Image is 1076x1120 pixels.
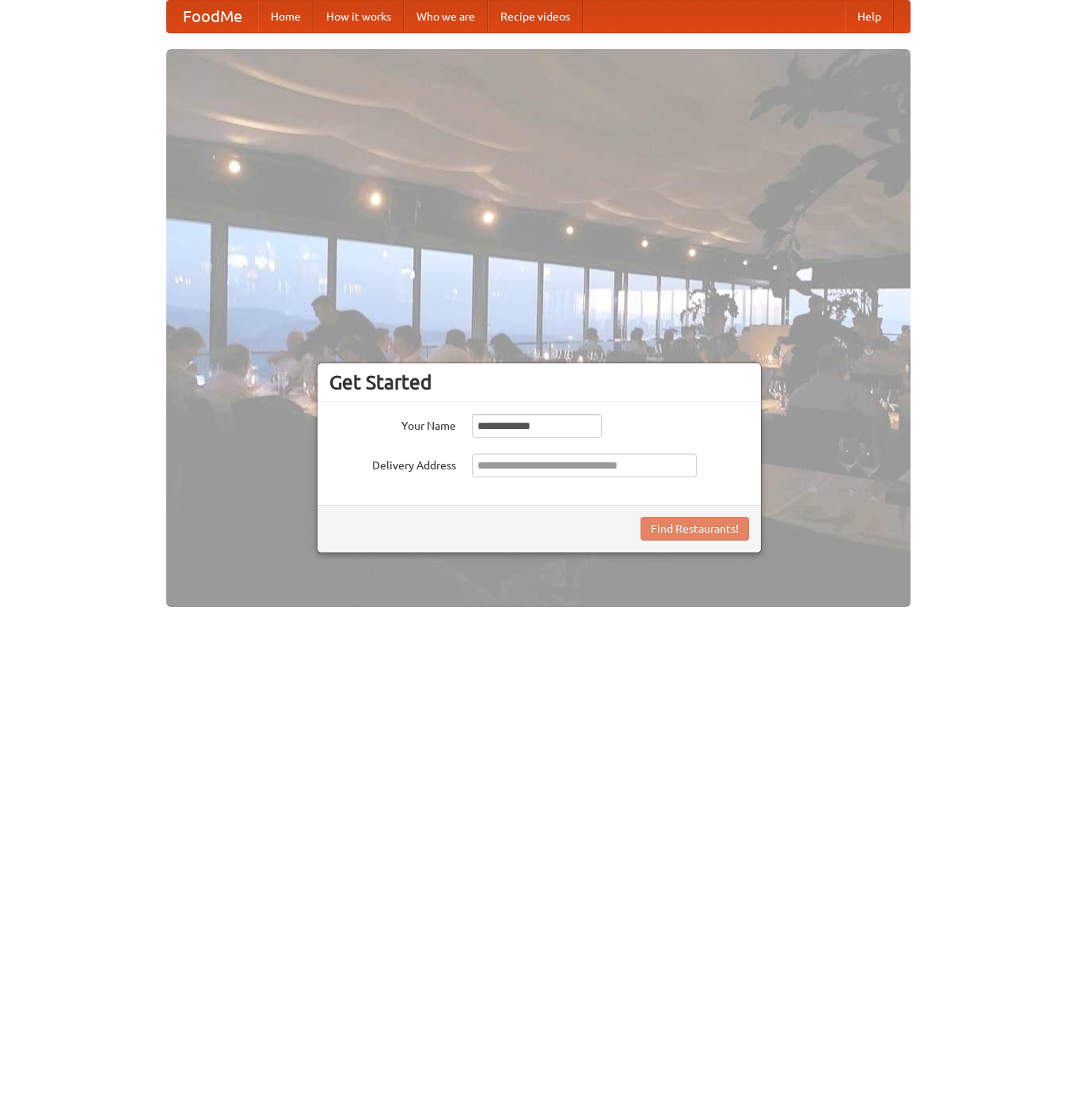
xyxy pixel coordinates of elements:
[329,454,456,473] label: Delivery Address
[329,370,749,394] h3: Get Started
[641,517,749,541] button: Find Restaurants!
[258,1,314,32] a: Home
[404,1,488,32] a: Who we are
[488,1,583,32] a: Recipe videos
[845,1,894,32] a: Help
[314,1,404,32] a: How it works
[329,414,456,434] label: Your Name
[167,1,258,32] a: FoodMe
